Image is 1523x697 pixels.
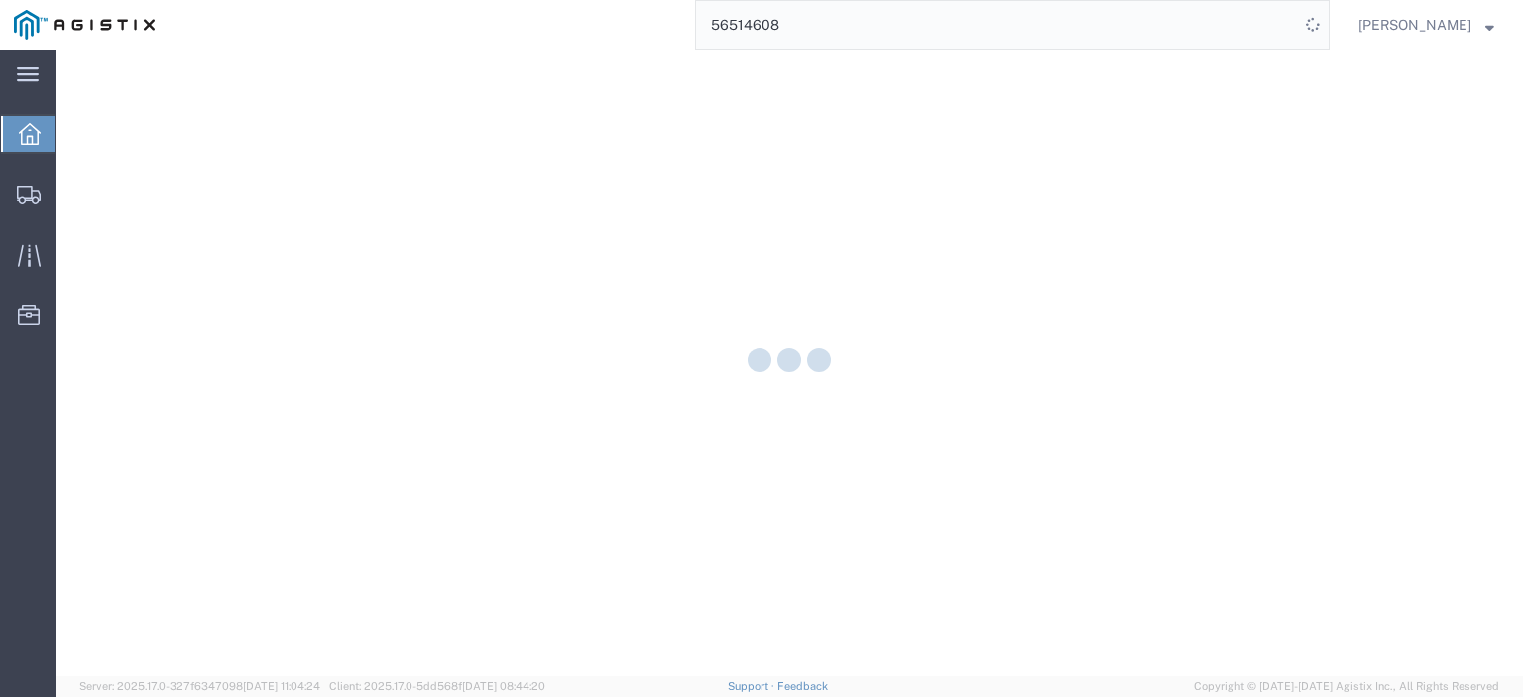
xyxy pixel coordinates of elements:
[1194,678,1499,695] span: Copyright © [DATE]-[DATE] Agistix Inc., All Rights Reserved
[329,680,545,692] span: Client: 2025.17.0-5dd568f
[243,680,320,692] span: [DATE] 11:04:24
[1357,13,1495,37] button: [PERSON_NAME]
[777,680,828,692] a: Feedback
[696,1,1299,49] input: Search for shipment number, reference number
[14,10,155,40] img: logo
[728,680,777,692] a: Support
[1358,14,1471,36] span: Jesse Jordan
[462,680,545,692] span: [DATE] 08:44:20
[79,680,320,692] span: Server: 2025.17.0-327f6347098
